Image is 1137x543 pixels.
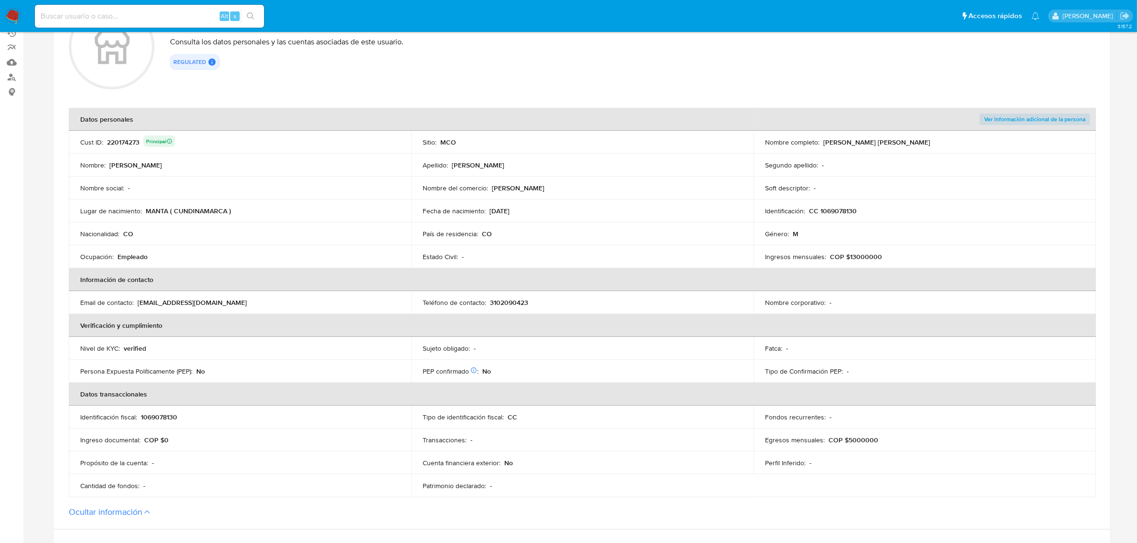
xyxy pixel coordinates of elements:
[241,10,260,23] button: search-icon
[1120,11,1130,21] a: Salir
[35,10,264,22] input: Buscar usuario o caso...
[1117,22,1132,30] span: 3.157.2
[234,11,236,21] span: s
[221,11,228,21] span: Alt
[1063,11,1116,21] p: camila.baquero@mercadolibre.com.co
[1031,12,1040,20] a: Notificaciones
[968,11,1022,21] span: Accesos rápidos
